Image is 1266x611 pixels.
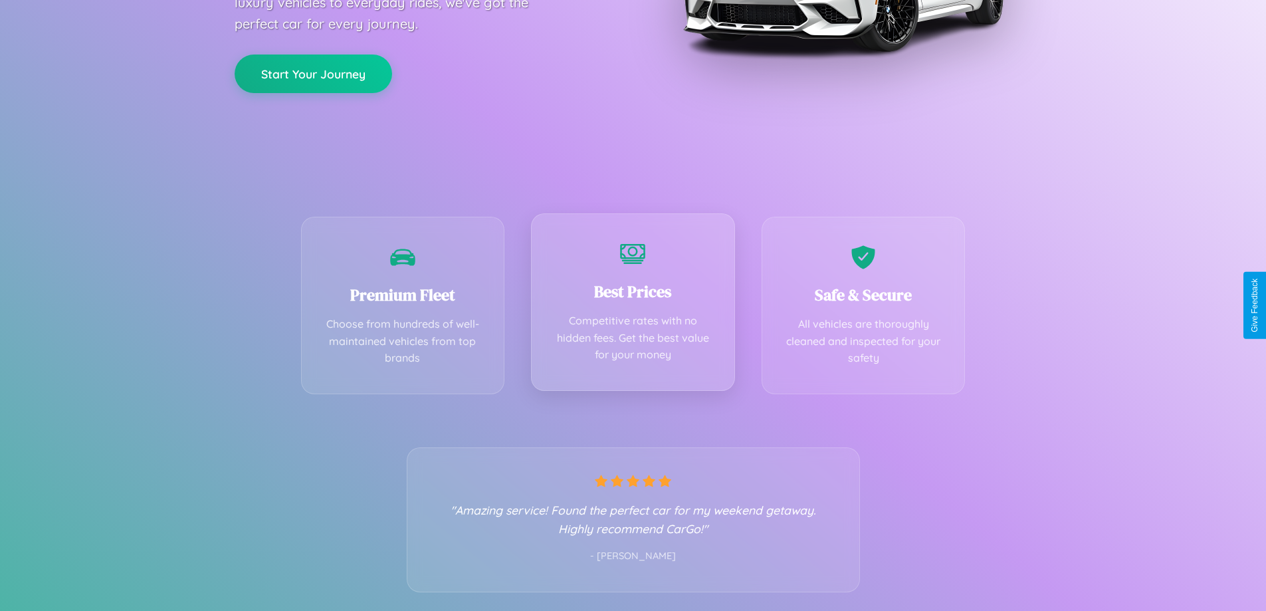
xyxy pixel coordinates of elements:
h3: Premium Fleet [322,284,484,306]
h3: Safe & Secure [782,284,945,306]
div: Give Feedback [1250,279,1259,332]
p: All vehicles are thoroughly cleaned and inspected for your safety [782,316,945,367]
p: "Amazing service! Found the perfect car for my weekend getaway. Highly recommend CarGo!" [434,501,833,538]
h3: Best Prices [552,281,714,303]
button: Start Your Journey [235,55,392,93]
p: - [PERSON_NAME] [434,548,833,565]
p: Competitive rates with no hidden fees. Get the best value for your money [552,312,714,364]
p: Choose from hundreds of well-maintained vehicles from top brands [322,316,484,367]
